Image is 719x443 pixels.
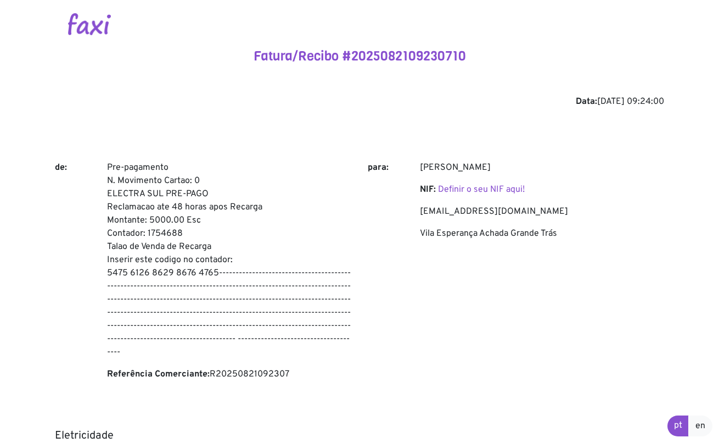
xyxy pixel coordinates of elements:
[420,227,664,240] p: Vila Esperança Achada Grande Trás
[107,161,351,359] p: Pre-pagamento N. Movimento Cartao: 0 ELECTRA SUL PRE-PAGO Reclamacao ate 48 horas apos Recarga Mo...
[420,161,664,174] p: [PERSON_NAME]
[688,416,712,436] a: en
[55,95,664,108] div: [DATE] 09:24:00
[667,416,689,436] a: pt
[420,205,664,218] p: [EMAIL_ADDRESS][DOMAIN_NAME]
[438,184,525,195] a: Definir o seu NIF aqui!
[107,368,351,381] p: R20250821092307
[107,369,210,380] b: Referência Comerciante:
[420,184,436,195] b: NIF:
[55,162,67,173] b: de:
[55,429,664,442] h5: Eletricidade
[368,162,389,173] b: para:
[55,48,664,64] h4: Fatura/Recibo #2025082109230710
[576,96,597,107] b: Data:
